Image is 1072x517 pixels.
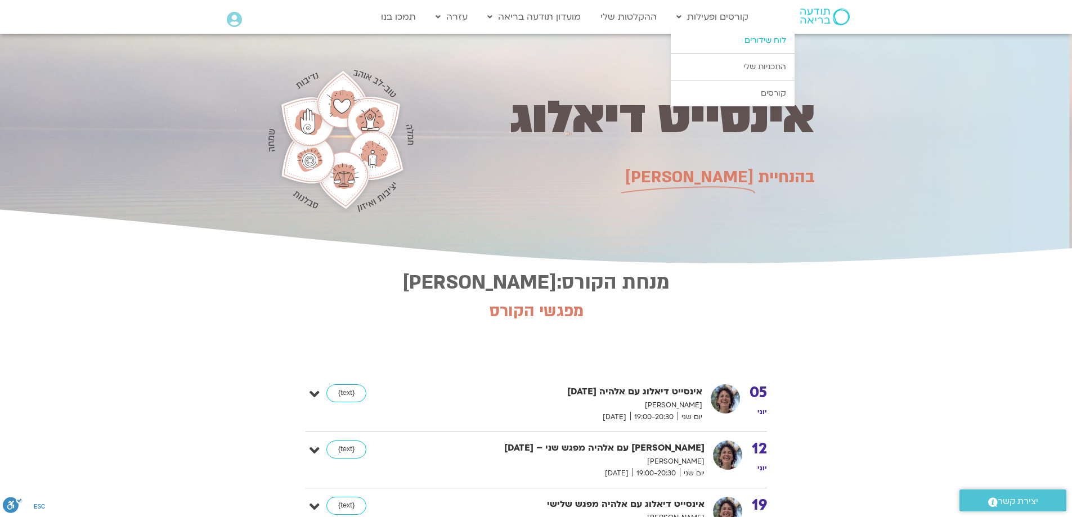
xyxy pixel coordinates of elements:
h1: אינסייט דיאלוג [425,97,815,139]
span: [DATE] [601,467,633,479]
a: קורסים ופעילות [671,6,754,28]
strong: 12 [752,440,767,457]
a: {text} [326,497,366,515]
span: 19:00-20:30 [633,467,680,479]
strong: אינסייט דיאלוג עם אלהיה מפגש שלישי [434,497,705,512]
span: יום שני [680,467,705,479]
span: [DATE] [599,411,630,423]
a: {text} [326,440,366,458]
a: לוח שידורים [671,28,795,53]
a: מועדון תודעה בריאה [482,6,586,28]
img: תודעה בריאה [800,8,850,25]
a: יצירת קשר [959,489,1066,511]
strong: 19 [752,497,767,514]
span: 19:00-20:30 [630,411,678,423]
span: יום שני [678,411,702,423]
a: תמכו בנו [375,6,421,28]
a: עזרה [430,6,473,28]
a: קורסים [671,80,795,106]
span: בהנחיית [758,166,815,188]
span: יוני [757,407,767,416]
a: התכניות שלי [671,54,795,80]
strong: 05 [750,384,767,401]
p: [PERSON_NAME] [434,456,705,467]
strong: [PERSON_NAME] עם אלהיה מפגש שני – [DATE] [434,440,705,456]
a: {text} [326,384,366,402]
span: יצירת קשר [998,494,1038,509]
p: [PERSON_NAME] [432,399,702,411]
strong: אינסייט דיאלוג עם אלהיה [DATE] [432,384,702,399]
h3: מנחת הקורס:[PERSON_NAME] [328,272,744,293]
span: יוני [757,464,767,473]
h1: מפגשי הקורס [300,304,773,318]
a: ההקלטות שלי [595,6,662,28]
